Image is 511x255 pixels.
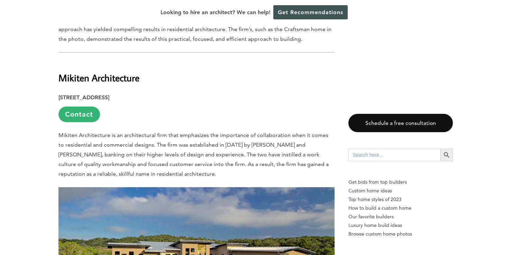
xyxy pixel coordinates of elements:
a: Our favorite builders [348,212,453,221]
span: Mikiten Architecture is an architectural firm that emphasizes the importance of collaboration whe... [58,132,329,177]
strong: [STREET_ADDRESS] [58,94,109,101]
a: Custom home ideas [348,186,453,195]
a: Browse custom home photos [348,230,453,238]
p: Get bids from top builders [348,178,453,186]
a: How to build a custom home [348,204,453,212]
a: Schedule a free consultation [348,114,453,132]
a: Contact [58,107,100,122]
svg: Search [443,151,450,159]
a: Top home styles of 2023 [348,195,453,204]
b: Mikiten Architecture [58,72,139,84]
a: Get Recommendations [273,5,348,19]
span: [PERSON_NAME] and her team believe that effective communication is a prerequisite for good design... [58,16,331,42]
input: Search here... [348,149,440,161]
a: Luxury home build ideas [348,221,453,230]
